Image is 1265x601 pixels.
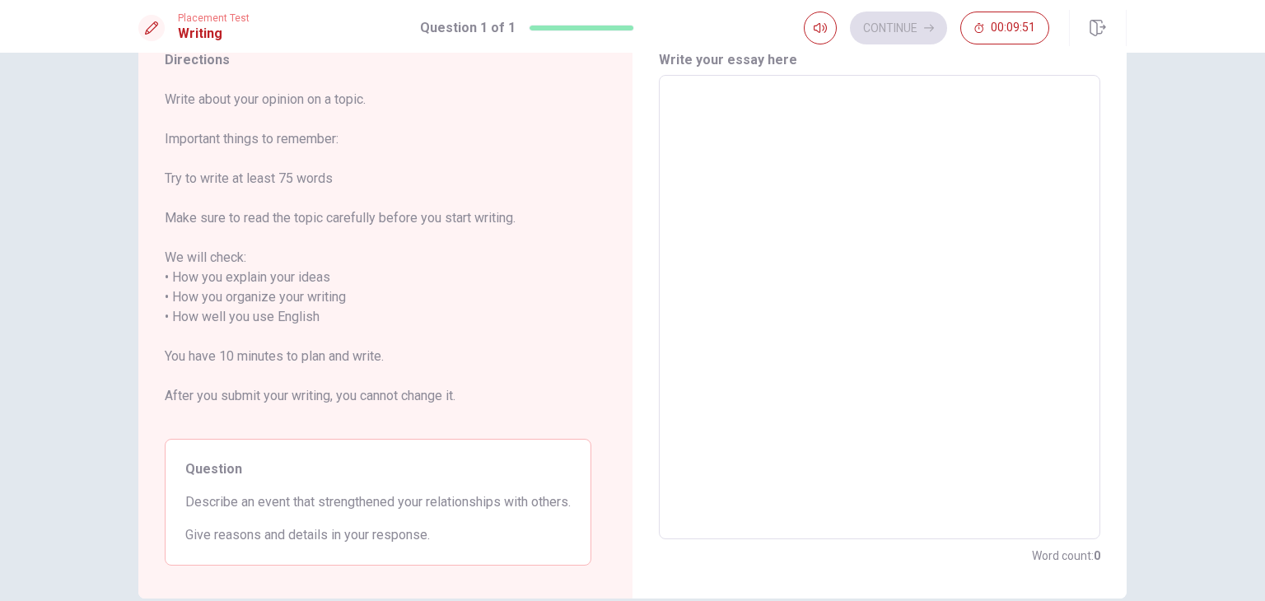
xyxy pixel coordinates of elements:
[1032,546,1100,566] h6: Word count :
[178,24,250,44] h1: Writing
[1094,549,1100,562] strong: 0
[185,459,571,479] span: Question
[165,90,591,426] span: Write about your opinion on a topic. Important things to remember: Try to write at least 75 words...
[420,18,516,38] h1: Question 1 of 1
[185,492,571,512] span: Describe an event that strengthened your relationships with others.
[165,50,591,70] span: Directions
[185,525,571,545] span: Give reasons and details in your response.
[960,12,1049,44] button: 00:09:51
[659,50,1100,70] h6: Write your essay here
[178,12,250,24] span: Placement Test
[991,21,1035,35] span: 00:09:51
